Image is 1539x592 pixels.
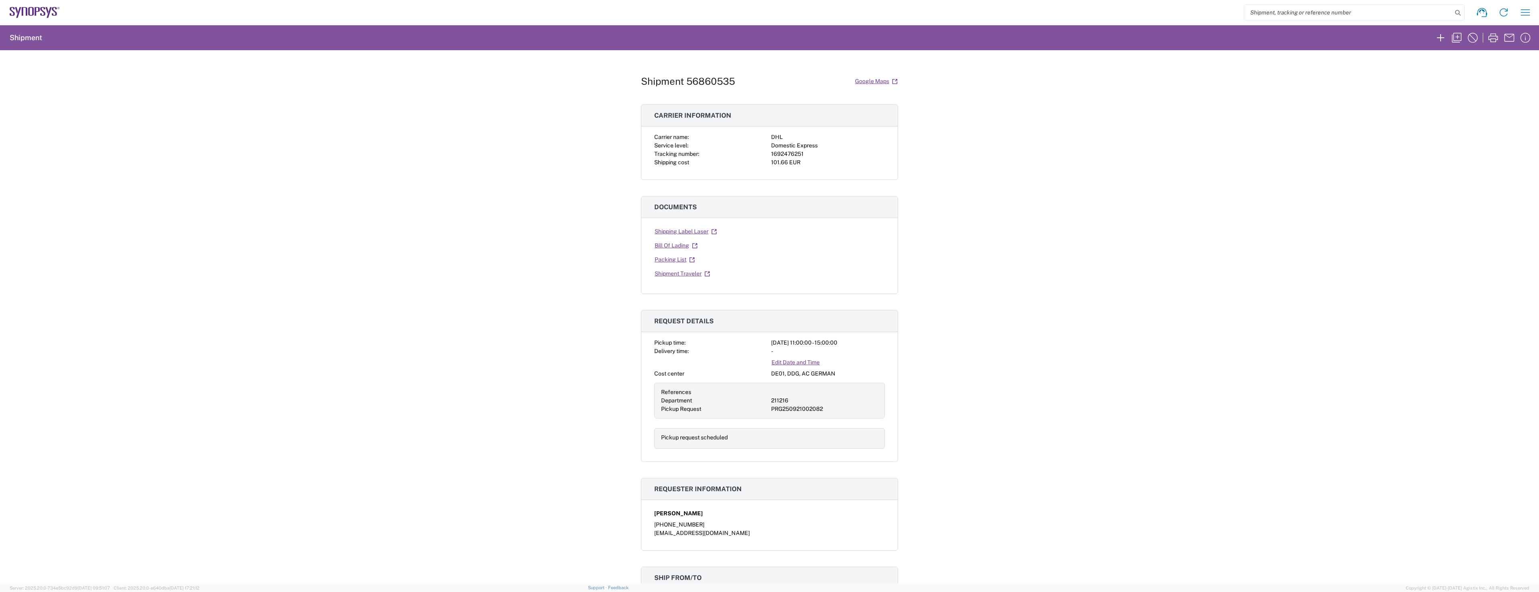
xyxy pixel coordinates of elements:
[654,239,698,253] a: Bill Of Lading
[654,159,689,165] span: Shipping cost
[661,396,768,405] div: Department
[588,585,608,590] a: Support
[771,369,885,378] div: DE01, DDG, AC GERMAN
[771,150,885,158] div: 1692476251
[771,355,820,369] a: Edit Date and Time
[654,112,731,119] span: Carrier information
[654,151,699,157] span: Tracking number:
[654,339,686,346] span: Pickup time:
[654,521,885,529] div: [PHONE_NUMBER]
[771,141,885,150] div: Domestic Express
[654,348,689,354] span: Delivery time:
[114,586,200,590] span: Client: 2025.20.0-e640dba
[641,76,735,87] h1: Shipment 56860535
[654,134,689,140] span: Carrier name:
[654,142,688,149] span: Service level:
[654,370,684,377] span: Cost center
[654,317,714,325] span: Request details
[654,574,702,582] span: Ship from/to
[78,586,110,590] span: [DATE] 09:51:07
[654,267,710,281] a: Shipment Traveler
[654,253,695,267] a: Packing List
[608,585,629,590] a: Feedback
[771,158,885,167] div: 101.66 EUR
[771,133,885,141] div: DHL
[771,405,878,413] div: PRG250921002082
[169,586,200,590] span: [DATE] 17:21:12
[654,203,697,211] span: Documents
[661,389,691,395] span: References
[654,485,742,493] span: Requester information
[10,33,42,43] h2: Shipment
[771,396,878,405] div: 211216
[661,434,728,441] span: Pickup request scheduled
[654,225,717,239] a: Shipping Label Laser
[661,405,768,413] div: Pickup Request
[654,529,885,537] div: [EMAIL_ADDRESS][DOMAIN_NAME]
[771,347,885,355] div: -
[1244,5,1452,20] input: Shipment, tracking or reference number
[1406,584,1529,592] span: Copyright © [DATE]-[DATE] Agistix Inc., All Rights Reserved
[654,509,703,518] span: [PERSON_NAME]
[10,586,110,590] span: Server: 2025.20.0-734e5bc92d9
[771,339,885,347] div: [DATE] 11:00:00 - 15:00:00
[855,74,898,88] a: Google Maps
